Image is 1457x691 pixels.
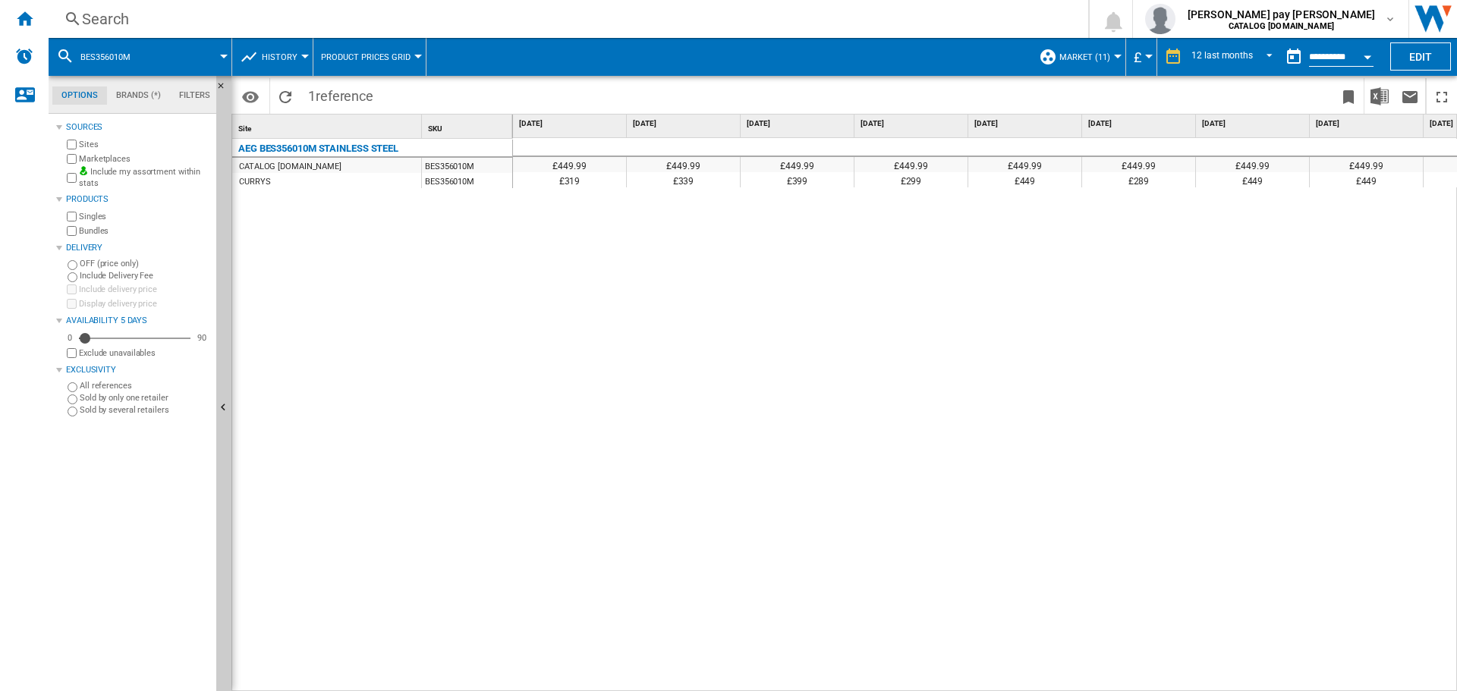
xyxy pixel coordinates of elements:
button: Hide [216,76,234,103]
button: History [262,38,305,76]
input: Bundles [67,226,77,236]
span: [DATE] [861,118,965,129]
div: £449.99 [1082,157,1195,172]
label: Include delivery price [79,284,210,295]
label: Sites [79,139,210,150]
span: 1 [301,78,381,110]
div: [DATE] [1199,115,1309,133]
div: Delivery [66,242,210,254]
div: 0 [64,332,76,344]
div: £319 [513,172,626,187]
div: [DATE] [1313,115,1423,133]
span: SKU [428,124,442,133]
input: Marketplaces [67,154,77,164]
img: profile.jpg [1145,4,1175,34]
span: Product prices grid [321,52,411,62]
span: BES356010M [80,52,131,62]
div: Market (11) [1039,38,1118,76]
label: Sold by only one retailer [80,392,210,404]
span: [DATE] [1316,118,1420,129]
span: [PERSON_NAME] pay [PERSON_NAME] [1188,7,1375,22]
div: Search [82,8,1049,30]
img: alerts-logo.svg [15,47,33,65]
div: [DATE] [858,115,968,133]
div: History [240,38,305,76]
div: AEG BES356010M STAINLESS STEEL [238,140,398,158]
label: Include my assortment within stats [79,166,210,190]
div: £449.99 [1310,157,1423,172]
input: Singles [67,212,77,221]
label: Marketplaces [79,153,210,165]
div: SKU Sort None [425,115,512,138]
button: Options [235,83,266,110]
div: £449.99 [627,157,740,172]
span: Market (11) [1059,52,1110,62]
span: [DATE] [747,118,851,129]
span: reference [316,88,373,104]
img: excel-24x24.png [1370,87,1389,105]
input: Sites [67,140,77,149]
button: Edit [1390,42,1451,71]
div: £339 [627,172,740,187]
span: [DATE] [974,118,1078,129]
div: £449.99 [854,157,968,172]
input: All references [68,382,77,392]
div: BES356010M [56,38,224,76]
span: Site [238,124,251,133]
div: CURRYS [239,174,270,190]
label: All references [80,380,210,391]
div: £449.99 [513,157,626,172]
label: Singles [79,211,210,222]
div: [DATE] [744,115,854,133]
button: Reload [270,78,301,114]
button: Bookmark this report [1333,78,1364,114]
button: Download in Excel [1364,78,1395,114]
input: Sold by only one retailer [68,394,77,404]
div: £299 [854,172,968,187]
div: CATALOG [DOMAIN_NAME] [239,159,341,174]
div: £289 [1082,172,1195,187]
button: Product prices grid [321,38,418,76]
div: £449.99 [968,157,1081,172]
span: [DATE] [1202,118,1306,129]
md-slider: Availability [79,331,190,346]
div: Sort None [425,115,512,138]
input: OFF (price only) [68,260,77,270]
div: Sort None [235,115,421,138]
md-tab-item: Options [52,86,107,105]
md-menu: Currency [1126,38,1157,76]
div: Site Sort None [235,115,421,138]
md-select: REPORTS.WIZARD.STEPS.REPORT.STEPS.REPORT_OPTIONS.PERIOD: 12 last months [1190,45,1279,70]
button: Market (11) [1059,38,1118,76]
button: Send this report by email [1395,78,1425,114]
input: Include delivery price [67,284,77,294]
label: Display delivery price [79,298,210,309]
md-tab-item: Brands (*) [107,86,170,105]
div: 12 last months [1191,50,1253,61]
div: BES356010M [422,173,512,188]
button: Maximize [1427,78,1457,114]
button: md-calendar [1279,42,1309,72]
span: [DATE] [519,118,623,129]
label: Sold by several retailers [80,404,210,416]
div: [DATE] [1085,115,1195,133]
md-tab-item: Filters [170,86,219,105]
div: £449 [1310,172,1423,187]
input: Sold by several retailers [68,407,77,416]
button: Open calendar [1354,41,1381,68]
div: £449 [1196,172,1309,187]
div: Availability 5 Days [66,315,210,327]
label: OFF (price only) [80,258,210,269]
div: £449.99 [1196,157,1309,172]
div: £399 [741,172,854,187]
label: Bundles [79,225,210,237]
input: Include Delivery Fee [68,272,77,282]
img: mysite-bg-18x18.png [79,166,88,175]
div: Products [66,193,210,206]
div: Exclusivity [66,364,210,376]
div: £ [1134,38,1149,76]
div: £449 [968,172,1081,187]
span: History [262,52,297,62]
span: [DATE] [1088,118,1192,129]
